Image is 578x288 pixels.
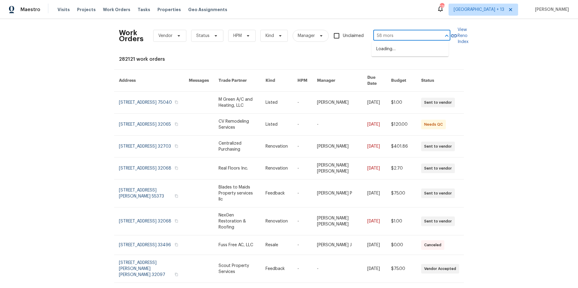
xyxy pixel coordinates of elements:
a: View Reno Index [450,27,468,45]
span: Geo Assignments [188,7,227,13]
th: Status [416,70,464,92]
td: Listed [261,92,293,114]
td: Resale [261,235,293,255]
span: Work Orders [103,7,130,13]
td: Renovation [261,158,293,179]
button: Copy Address [174,100,179,105]
button: Copy Address [174,165,179,171]
input: Enter in an address [373,31,433,41]
span: Properties [157,7,181,13]
div: 176 [440,4,444,10]
span: Visits [57,7,70,13]
span: [GEOGRAPHIC_DATA] + 13 [454,7,504,13]
button: Copy Address [174,272,179,277]
th: HPM [293,70,312,92]
td: Centralized Purchasing [214,136,261,158]
td: Renovation [261,207,293,235]
td: - [293,92,312,114]
td: Real Floors Inc. [214,158,261,179]
td: Fuss Free AC, LLC [214,235,261,255]
th: Kind [261,70,293,92]
th: Address [114,70,184,92]
td: - [293,179,312,207]
td: [PERSON_NAME] P [312,179,362,207]
span: Unclaimed [343,33,364,39]
td: [PERSON_NAME] [312,92,362,114]
td: Scout Property Services [214,255,261,283]
td: CV Remodeling Services [214,114,261,136]
button: Copy Address [174,121,179,127]
td: - [293,235,312,255]
button: Copy Address [174,143,179,149]
th: Manager [312,70,362,92]
span: Projects [77,7,96,13]
td: Renovation [261,136,293,158]
span: Vendor [158,33,172,39]
button: Copy Address [174,193,179,199]
td: Blades to Maids Property services llc [214,179,261,207]
div: Loading… [371,42,449,57]
td: [PERSON_NAME] [312,136,362,158]
td: M Green A/C and Heating, LLC [214,92,261,114]
span: Maestro [20,7,40,13]
span: Manager [298,33,315,39]
td: - [312,114,362,136]
td: Feedback [261,179,293,207]
th: Due Date [362,70,386,92]
td: - [312,255,362,283]
th: Budget [386,70,416,92]
td: [PERSON_NAME] [PERSON_NAME] [312,158,362,179]
button: Close [443,32,451,40]
td: [PERSON_NAME] [PERSON_NAME] [312,207,362,235]
span: Kind [266,33,274,39]
span: Tasks [138,8,150,12]
td: NexGen Restoration & Roofing [214,207,261,235]
td: - [293,158,312,179]
td: - [293,255,312,283]
button: Copy Address [174,218,179,224]
td: Feedback [261,255,293,283]
div: 282121 work orders [119,56,459,62]
span: HPM [233,33,242,39]
span: [PERSON_NAME] [533,7,569,13]
td: [PERSON_NAME] J [312,235,362,255]
th: Trade Partner [214,70,261,92]
span: Status [196,33,210,39]
td: - [293,207,312,235]
td: - [293,114,312,136]
button: Copy Address [174,242,179,247]
th: Messages [184,70,214,92]
td: - [293,136,312,158]
td: Listed [261,114,293,136]
h2: Work Orders [119,30,144,42]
